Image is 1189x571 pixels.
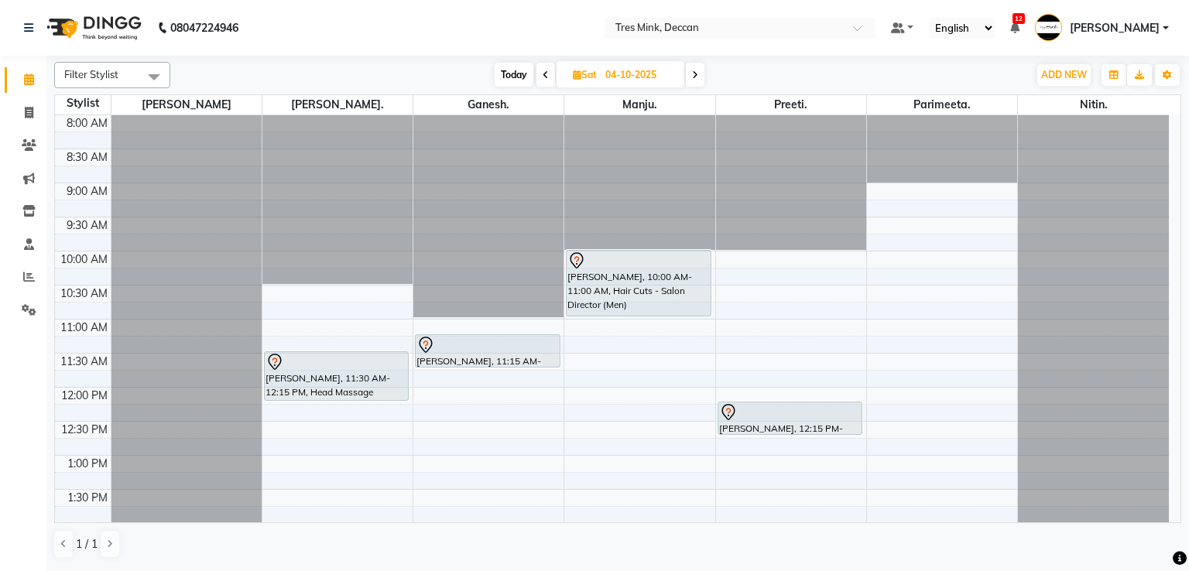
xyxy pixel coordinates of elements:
[718,402,862,434] div: [PERSON_NAME], 12:15 PM-12:45 PM, [PERSON_NAME] - Face & Neck
[1037,64,1091,86] button: ADD NEW
[1018,95,1169,115] span: Nitin.
[58,422,111,438] div: 12:30 PM
[57,320,111,336] div: 11:00 AM
[262,95,413,115] span: [PERSON_NAME].
[57,285,111,302] div: 10:30 AM
[57,354,111,370] div: 11:30 AM
[1041,69,1087,80] span: ADD NEW
[39,6,146,50] img: logo
[64,490,111,506] div: 1:30 PM
[63,183,111,200] div: 9:00 AM
[416,335,559,367] div: [PERSON_NAME], 11:15 AM-11:45 AM, [PERSON_NAME] Trim
[1035,14,1062,41] img: Revati Karandikar
[111,95,262,115] span: [PERSON_NAME]
[601,63,678,87] input: 2025-10-04
[57,251,111,268] div: 10:00 AM
[58,388,111,404] div: 12:00 PM
[64,456,111,472] div: 1:00 PM
[495,63,533,87] span: Today
[567,251,710,316] div: [PERSON_NAME], 10:00 AM-11:00 AM, Hair Cuts - Salon Director (Men)
[76,536,98,552] span: 1 / 1
[867,95,1017,115] span: Parimeeta.
[1013,13,1025,24] span: 12
[63,217,111,234] div: 9:30 AM
[716,95,866,115] span: Preeti.
[55,95,111,111] div: Stylist
[63,149,111,166] div: 8:30 AM
[413,95,564,115] span: Ganesh.
[564,95,714,115] span: Manju.
[265,352,408,400] div: [PERSON_NAME], 11:30 AM-12:15 PM, Head Massage
[1010,21,1019,35] a: 12
[569,69,601,80] span: Sat
[64,68,118,80] span: Filter Stylist
[170,6,238,50] b: 08047224946
[63,115,111,132] div: 8:00 AM
[1070,20,1160,36] span: [PERSON_NAME]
